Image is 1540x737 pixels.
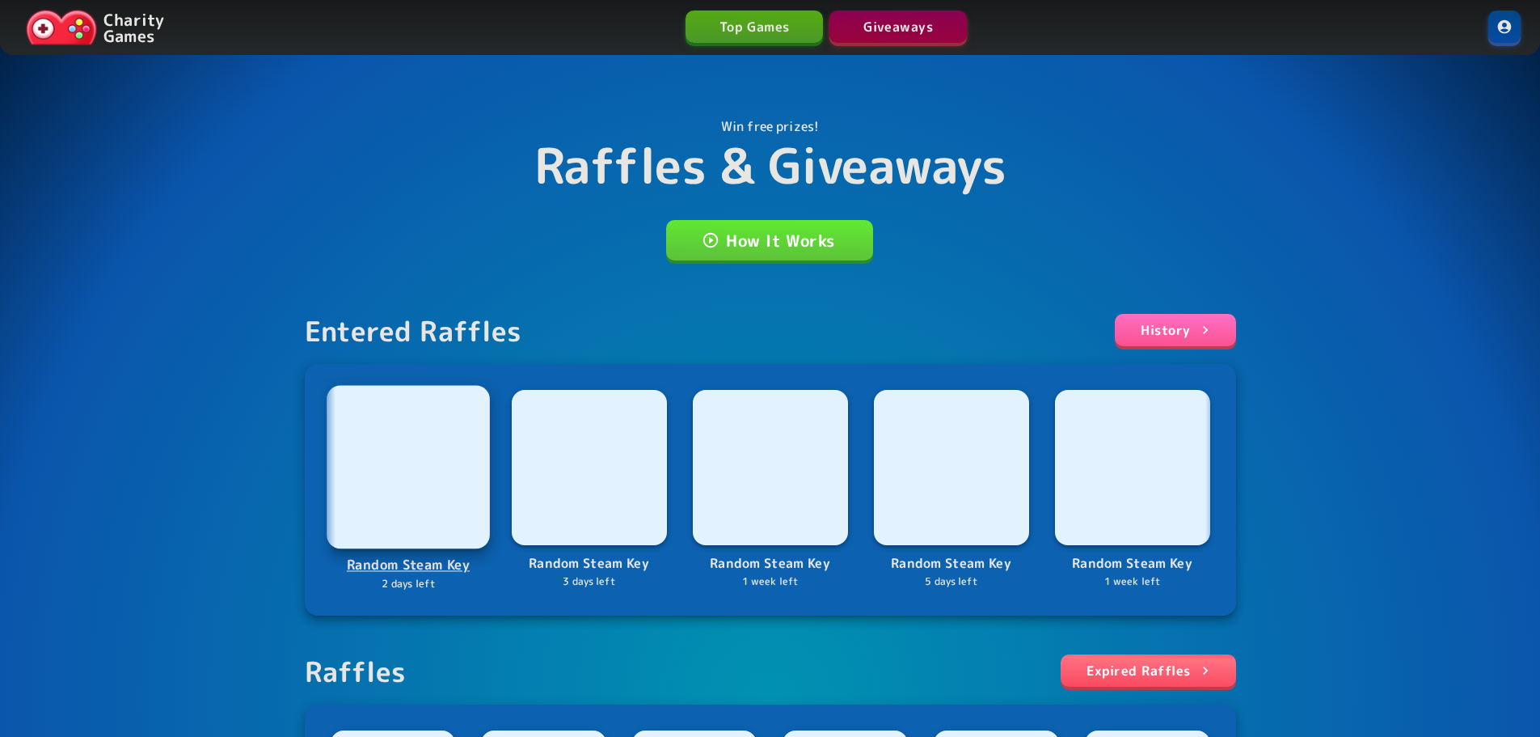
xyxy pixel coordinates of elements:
a: LogoRandom Steam Key3 days left [512,390,667,590]
a: LogoRandom Steam Key1 week left [1055,390,1210,590]
h1: Raffles & Giveaways [534,136,1006,194]
p: 5 days left [874,574,1029,590]
img: Logo [327,385,490,549]
p: 1 week left [693,574,848,590]
a: LogoRandom Steam Key2 days left [328,388,487,592]
p: Random Steam Key [693,553,848,574]
img: Logo [512,390,667,545]
a: How It Works [666,220,873,260]
a: Giveaways [829,11,967,43]
div: Raffles [305,654,407,688]
div: Entered Raffles [305,314,522,348]
p: Random Steam Key [512,553,667,574]
p: 1 week left [1055,574,1210,590]
p: 2 days left [328,577,487,592]
a: History [1115,314,1235,346]
img: Logo [1055,390,1210,545]
a: Charity Games [19,6,171,49]
p: 3 days left [512,574,667,590]
p: Charity Games [103,11,164,44]
p: Random Steam Key [1055,553,1210,574]
p: Random Steam Key [874,553,1029,574]
img: Charity.Games [26,10,97,45]
img: Logo [693,390,848,545]
p: Random Steam Key [328,555,487,577]
p: Win free prizes! [721,116,819,136]
a: LogoRandom Steam Key5 days left [874,390,1029,590]
a: LogoRandom Steam Key1 week left [693,390,848,590]
img: Logo [874,390,1029,545]
a: Top Games [686,11,823,43]
a: Expired Raffles [1061,654,1236,687]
